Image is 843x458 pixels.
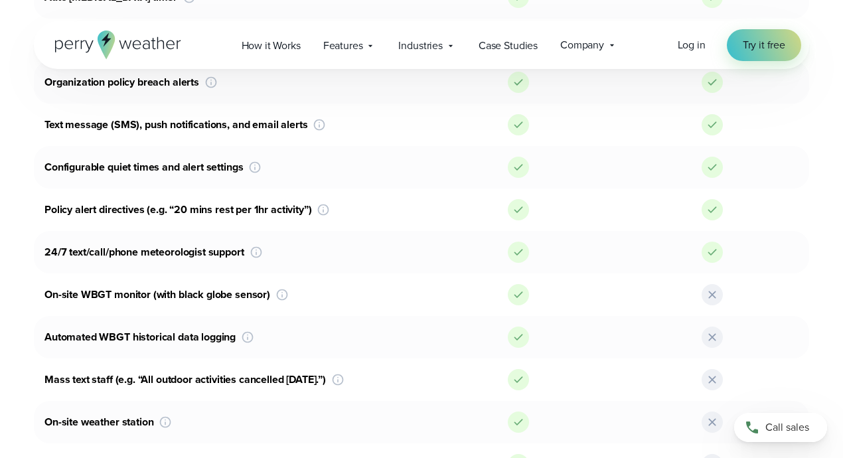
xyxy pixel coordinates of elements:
[242,38,301,54] span: How it Works
[678,37,706,52] span: Log in
[743,37,785,53] span: Try it free
[230,32,312,59] a: How it Works
[34,284,421,305] div: On-site WBGT monitor (with black globe sensor)
[765,420,809,435] span: Call sales
[467,32,549,59] a: Case Studies
[34,114,421,135] div: Text message (SMS), push notifications, and email alerts
[34,72,421,93] div: Organization policy breach alerts
[34,199,421,220] div: Policy alert directives (e.g. “20 mins rest per 1hr activity”)
[727,29,801,61] a: Try it free
[34,412,421,433] div: On-site weather station
[479,38,538,54] span: Case Studies
[34,242,421,263] div: 24/7 text/call/phone meteorologist support
[678,37,706,53] a: Log in
[323,38,363,54] span: Features
[34,369,421,390] div: Mass text staff (e.g. “All outdoor activities cancelled [DATE].”)
[34,157,421,178] div: Configurable quiet times and alert settings
[398,38,442,54] span: Industries
[734,413,827,442] a: Call sales
[560,37,604,53] span: Company
[34,327,421,348] div: Automated WBGT historical data logging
